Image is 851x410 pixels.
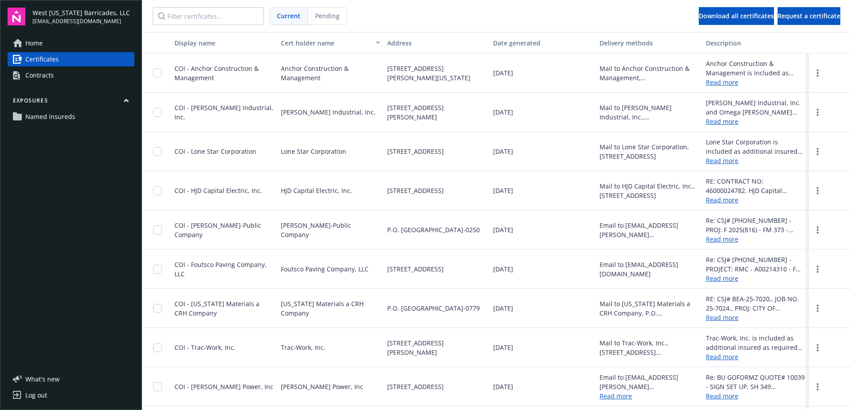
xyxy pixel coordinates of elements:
input: Toggle Row Selected [153,343,162,352]
button: Request a certificate [778,7,840,25]
span: [DATE] [493,382,513,391]
a: Read more [706,117,805,126]
div: Re: BU GOFORMZ QUOTE# 10039 - SIGN SET UP, SH 349 [PERSON_NAME] RANCH TO [GEOGRAPHIC_DATA] 138KV ... [706,373,805,391]
span: Current [277,11,300,20]
a: Home [8,36,134,50]
button: Description [702,32,809,53]
span: [STREET_ADDRESS] [387,264,444,274]
input: Toggle Row Selected [153,382,162,391]
div: Email to [EMAIL_ADDRESS][PERSON_NAME][DOMAIN_NAME] [600,373,699,391]
div: Contracts [25,68,54,82]
div: RE: CONTRACT NO: 46000024782. HJD Capital Electric, Inc is included as additional insured as requ... [706,176,805,195]
span: [PERSON_NAME] Industrial, Inc. [281,107,376,117]
span: [EMAIL_ADDRESS][DOMAIN_NAME] [32,17,130,25]
button: Cert holder name [277,32,384,53]
a: more [812,68,823,78]
span: COI - [PERSON_NAME] Power, Inc [174,382,273,391]
a: Read more [706,352,805,361]
input: Filter certificates... [153,7,264,25]
a: Read more [706,391,805,401]
div: RE: CSJ# BEA-25-7020., JOB NO. 25-7024., PROJ: CITY OF [GEOGRAPHIC_DATA], [GEOGRAPHIC_DATA] GLO C... [706,294,805,313]
input: Toggle Row Selected [153,225,162,234]
div: Re: CSJ# [PHONE_NUMBER] - PROJECT: RMC - A00214310 - FM 148 - [GEOGRAPHIC_DATA] - [GEOGRAPHIC_DAT... [706,255,805,274]
div: Address [387,38,486,48]
span: [DATE] [493,68,513,78]
span: West [US_STATE] Barricades, LLC [32,8,130,17]
span: [STREET_ADDRESS][PERSON_NAME][US_STATE] [387,64,486,82]
span: Pending [315,11,340,20]
span: P.O. [GEOGRAPHIC_DATA]-0779 [387,303,480,313]
span: Download all certificates [699,12,774,20]
button: Delivery methods [596,32,702,53]
div: Re: CSJ# [PHONE_NUMBER] - PROJ: F 2025(816) - FM 373 - [PERSON_NAME] CO. - [PERSON_NAME] AGREEMEN... [706,216,805,234]
span: Home [25,36,43,50]
div: Cert holder name [281,38,370,48]
input: Toggle Row Selected [153,304,162,313]
span: Request a certificate [778,12,840,20]
div: Delivery methods [600,38,699,48]
span: Certificates [25,52,59,66]
div: Mail to Anchor Construction & Management, [STREET_ADDRESS][PERSON_NAME][US_STATE] [600,64,699,82]
div: Email to [EMAIL_ADDRESS][PERSON_NAME][DOMAIN_NAME] [600,221,699,239]
input: Toggle Row Selected [153,69,162,78]
span: [DATE] [493,147,513,156]
span: Named insureds [25,110,75,124]
input: Toggle Row Selected [153,147,162,156]
span: [STREET_ADDRESS] [387,382,444,391]
input: Toggle Row Selected [153,108,162,117]
span: [PERSON_NAME]-Public Company [281,221,380,239]
span: [DATE] [493,225,513,234]
a: Read more [706,274,805,283]
div: Trac-Work, Inc. is included as additional insured as required by a written contract with respect ... [706,333,805,352]
a: more [812,381,823,392]
a: more [812,107,823,118]
button: Exposures [8,97,134,108]
a: more [812,185,823,196]
div: Description [706,38,805,48]
span: [PERSON_NAME] Power, Inc [281,382,363,391]
button: Download all certificates [699,7,774,25]
img: navigator-logo.svg [8,8,25,25]
span: COI - Foutsco Paving Company, LLC [174,260,267,278]
div: Log out [25,388,47,402]
span: COI - [PERSON_NAME] Industrial, Inc. [174,103,273,121]
span: HJD Capital Electric, Inc. [281,186,352,195]
span: [DATE] [493,264,513,274]
div: Lone Star Corporation is included as additional insured where required by written contract with r... [706,137,805,156]
div: [PERSON_NAME] Industrial, Inc. and Omega [PERSON_NAME] Rigging - OR, Inc. are included as additio... [706,98,805,117]
span: COI - Anchor Construction & Management [174,64,259,82]
button: Address [384,32,490,53]
a: Read more [706,195,805,205]
div: Date generated [493,38,592,48]
span: [DATE] [493,303,513,313]
input: Toggle Row Selected [153,186,162,195]
a: Contracts [8,68,134,82]
a: more [812,146,823,157]
span: Trac-Work, Inc. [281,343,325,352]
div: Mail to [US_STATE] Materials a CRH Company, P.O. [GEOGRAPHIC_DATA]-0779 [600,299,699,318]
a: more [812,225,823,235]
span: [STREET_ADDRESS] [387,147,444,156]
span: COI - Lone Star Corporation [174,147,256,156]
a: Read more [706,78,805,87]
span: What ' s new [25,374,60,384]
button: Display name [171,32,277,53]
span: Foutsco Paving Company, LLC [281,264,369,274]
button: What's new [8,374,74,384]
a: Read more [706,234,805,244]
a: Read more [706,313,805,322]
input: Toggle Row Selected [153,265,162,274]
span: [DATE] [493,107,513,117]
div: Mail to HJD Capital Electric, Inc., [STREET_ADDRESS] [600,181,699,200]
span: COI - HJD Capital Electric, Inc. [174,186,262,195]
span: [STREET_ADDRESS][PERSON_NAME] [387,338,486,357]
a: Read more [706,156,805,165]
span: Lone Star Corporation [281,147,346,156]
span: COI - [US_STATE] Materials a CRH Company [174,299,259,317]
button: Date generated [490,32,596,53]
div: Mail to Trac-Work, Inc., [STREET_ADDRESS][PERSON_NAME] [600,338,699,357]
span: Pending [308,8,347,25]
span: [DATE] [493,343,513,352]
button: West [US_STATE] Barricades, LLC[EMAIL_ADDRESS][DOMAIN_NAME] [32,8,134,25]
span: [US_STATE] Materials a CRH Company [281,299,380,318]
